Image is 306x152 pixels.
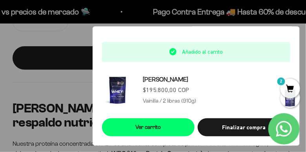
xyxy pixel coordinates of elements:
button: Finalizar compra [198,118,290,136]
sale-price: $195.800,00 COP [143,85,189,95]
input: Otra (por favor especifica) [26,118,162,131]
a: Ver carrito [102,118,195,136]
p: Para decidirte a comprar este suplemento, ¿qué información específica sobre su pureza, origen o c... [9,13,162,48]
div: Certificaciones de calidad [9,86,162,100]
div: País de origen de ingredientes [9,71,162,84]
div: Añadido al carrito [102,42,290,62]
img: Proteína Whey - Vainilla [102,74,133,106]
mark: 2 [277,77,286,86]
a: 2 [280,85,300,94]
div: Detalles sobre ingredientes "limpios" [9,55,162,69]
p: Vainilla / 2 libras (910g) [143,97,196,105]
a: [PERSON_NAME] [143,74,188,85]
span: Enviar [129,135,162,148]
button: Enviar [128,135,162,148]
div: Finalizar compra [207,123,281,132]
div: Comparativa con otros productos similares [9,102,162,116]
